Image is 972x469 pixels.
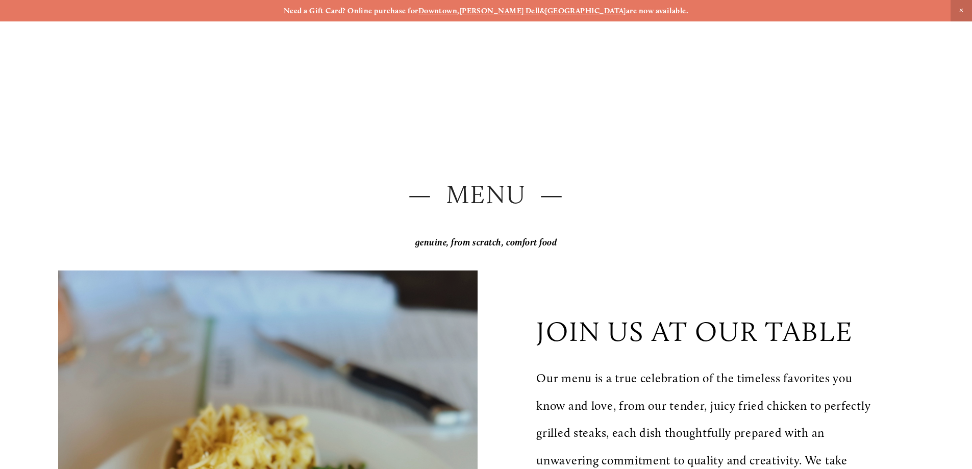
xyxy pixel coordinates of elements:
[540,6,545,15] strong: &
[457,6,459,15] strong: ,
[58,177,913,213] h2: — Menu —
[626,6,688,15] strong: are now available.
[545,6,626,15] a: [GEOGRAPHIC_DATA]
[460,6,540,15] a: [PERSON_NAME] Dell
[418,6,458,15] a: Downtown
[415,237,557,248] em: genuine, from scratch, comfort food
[536,315,853,348] p: join us at our table
[284,6,418,15] strong: Need a Gift Card? Online purchase for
